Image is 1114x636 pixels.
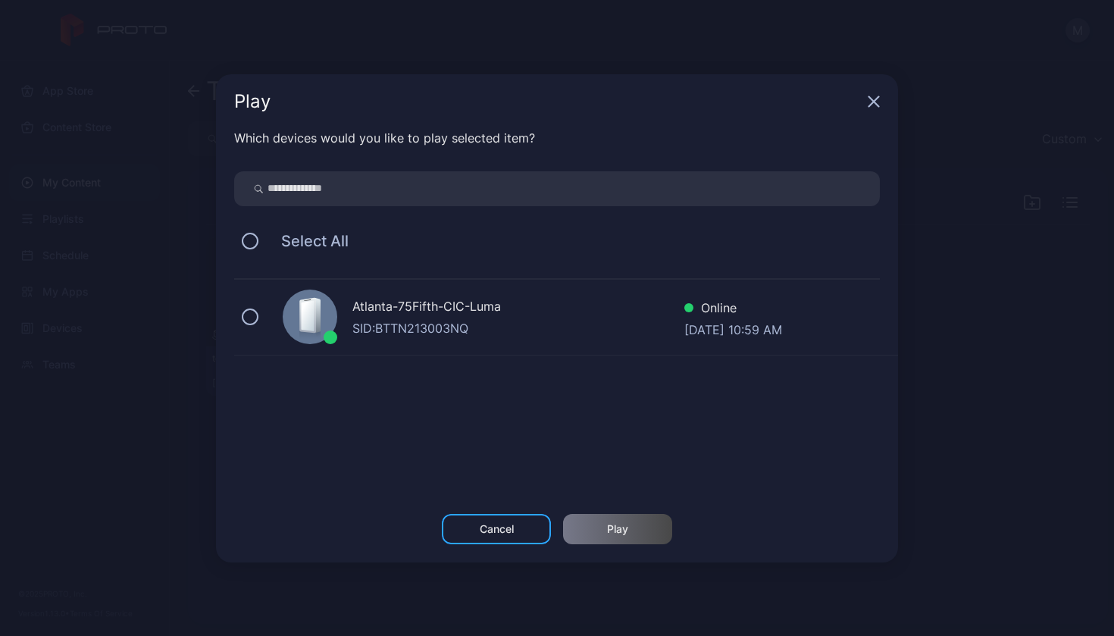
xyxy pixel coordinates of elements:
button: Play [563,514,672,544]
div: SID: BTTN213003NQ [352,319,684,337]
div: Play [234,92,862,111]
div: [DATE] 10:59 AM [684,321,782,336]
span: Select All [266,232,349,250]
div: Which devices would you like to play selected item? [234,129,880,147]
button: Cancel [442,514,551,544]
div: Online [684,299,782,321]
div: Atlanta-75Fifth-CIC-Luma [352,297,684,319]
div: Play [607,523,628,535]
div: Cancel [480,523,514,535]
